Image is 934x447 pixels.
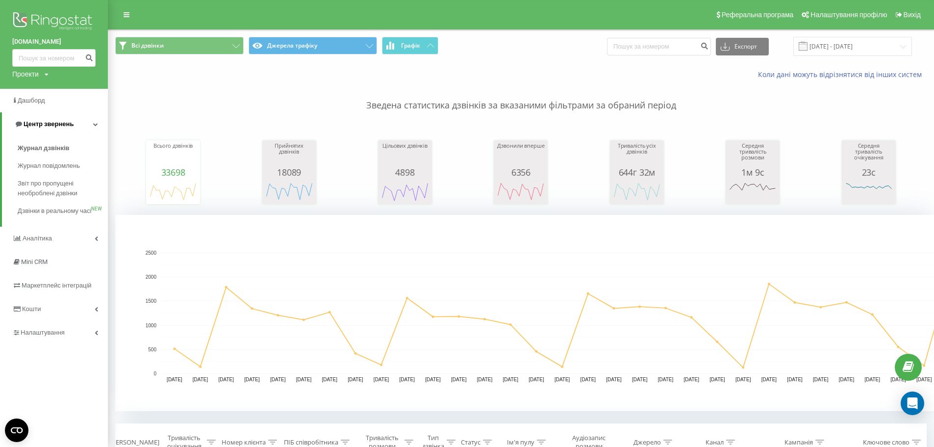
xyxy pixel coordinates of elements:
[146,323,157,328] text: 1000
[18,206,91,216] span: Дзвінки в реальному часі
[21,258,48,265] span: Mini CRM
[477,377,493,382] text: [DATE]
[401,42,420,49] span: Графік
[153,371,156,376] text: 0
[265,143,314,167] div: Прийнятих дзвінків
[761,377,777,382] text: [DATE]
[496,167,545,177] div: 6356
[784,438,813,447] div: Кампанія
[632,377,648,382] text: [DATE]
[348,377,363,382] text: [DATE]
[115,37,244,54] button: Всі дзвінки
[400,377,415,382] text: [DATE]
[844,177,893,207] svg: A chart.
[222,438,266,447] div: Номер клієнта
[658,377,674,382] text: [DATE]
[728,143,777,167] div: Середня тривалість розмови
[380,143,429,167] div: Цільових дзвінків
[12,37,96,47] a: [DOMAIN_NAME]
[146,299,157,304] text: 1500
[581,377,596,382] text: [DATE]
[380,177,429,207] svg: A chart.
[787,377,803,382] text: [DATE]
[193,377,208,382] text: [DATE]
[425,377,441,382] text: [DATE]
[265,177,314,207] svg: A chart.
[844,167,893,177] div: 23с
[813,377,829,382] text: [DATE]
[18,157,108,175] a: Журнал повідомлень
[148,347,156,352] text: 500
[607,38,711,55] input: Пошук за номером
[612,143,661,167] div: Тривалість усіх дзвінків
[901,392,924,415] div: Open Intercom Messenger
[461,438,480,447] div: Статус
[131,42,164,50] span: Всі дзвінки
[496,143,545,167] div: Дзвонили вперше
[496,177,545,207] svg: A chart.
[735,377,751,382] text: [DATE]
[728,177,777,207] svg: A chart.
[18,143,70,153] span: Журнал дзвінків
[18,179,103,198] span: Звіт про пропущені необроблені дзвінки
[21,329,65,336] span: Налаштування
[249,37,377,54] button: Джерела трафіку
[12,69,39,79] div: Проекти
[709,377,725,382] text: [DATE]
[12,49,96,67] input: Пошук за номером
[529,377,544,382] text: [DATE]
[839,377,855,382] text: [DATE]
[322,377,337,382] text: [DATE]
[758,70,927,79] a: Коли дані можуть відрізнятися вiд інших систем
[716,38,769,55] button: Експорт
[146,250,157,256] text: 2500
[507,438,534,447] div: Ім'я пулу
[844,143,893,167] div: Середня тривалість очікування
[503,377,518,382] text: [DATE]
[904,11,921,19] span: Вихід
[149,143,198,167] div: Всього дзвінків
[270,377,286,382] text: [DATE]
[265,167,314,177] div: 18089
[12,10,96,34] img: Ringostat logo
[5,419,28,442] button: Open CMP widget
[451,377,467,382] text: [DATE]
[382,37,438,54] button: Графік
[22,305,41,313] span: Кошти
[722,11,794,19] span: Реферальна програма
[24,120,74,128] span: Центр звернень
[18,202,108,220] a: Дзвінки в реальному часіNEW
[916,377,932,382] text: [DATE]
[244,377,260,382] text: [DATE]
[149,177,198,207] svg: A chart.
[284,438,338,447] div: ПІБ співробітника
[865,377,881,382] text: [DATE]
[146,274,157,280] text: 2000
[810,11,887,19] span: Налаштування профілю
[296,377,312,382] text: [DATE]
[23,235,52,242] span: Аналiтика
[18,139,108,157] a: Журнал дзвінків
[2,112,108,136] a: Центр звернень
[890,377,906,382] text: [DATE]
[219,377,234,382] text: [DATE]
[612,177,661,207] svg: A chart.
[374,377,389,382] text: [DATE]
[683,377,699,382] text: [DATE]
[606,377,622,382] text: [DATE]
[167,377,182,382] text: [DATE]
[380,167,429,177] div: 4898
[728,167,777,177] div: 1м 9с
[555,377,570,382] text: [DATE]
[149,167,198,177] div: 33698
[18,175,108,202] a: Звіт про пропущені необроблені дзвінки
[706,438,724,447] div: Канал
[612,167,661,177] div: 644г 32м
